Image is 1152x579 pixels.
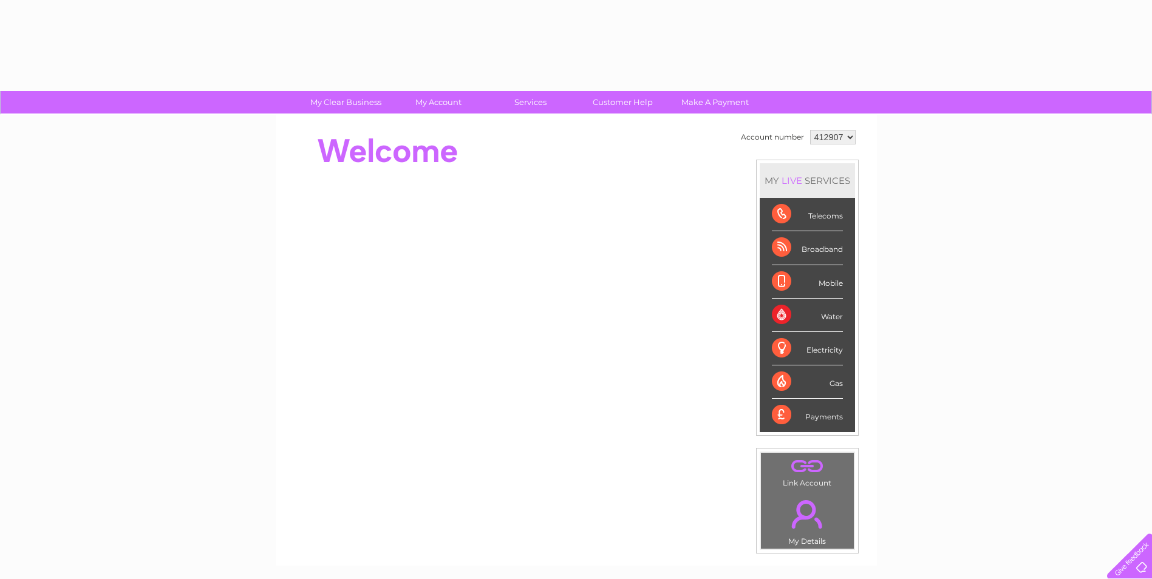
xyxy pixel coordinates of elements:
div: Payments [772,399,843,432]
div: MY SERVICES [760,163,855,198]
td: Link Account [760,452,854,490]
div: LIVE [779,175,805,186]
a: . [764,493,851,535]
a: Customer Help [573,91,673,113]
a: Make A Payment [665,91,765,113]
a: My Account [388,91,488,113]
div: Telecoms [772,198,843,231]
td: My Details [760,490,854,549]
div: Mobile [772,265,843,299]
div: Water [772,299,843,332]
a: My Clear Business [296,91,396,113]
td: Account number [738,127,807,147]
div: Broadband [772,231,843,265]
div: Electricity [772,332,843,365]
a: Services [480,91,581,113]
div: Gas [772,365,843,399]
a: . [764,456,851,477]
